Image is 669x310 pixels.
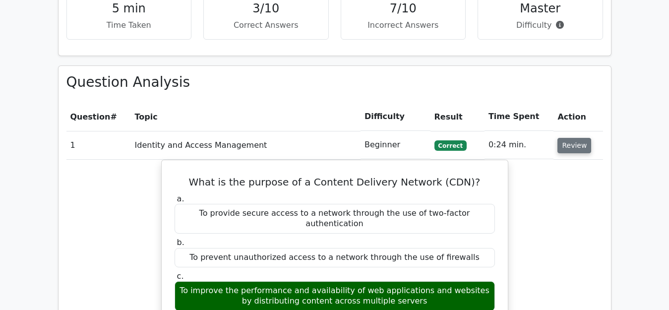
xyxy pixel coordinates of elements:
th: Result [430,103,485,131]
button: Review [557,138,591,153]
h4: 3/10 [212,1,320,16]
span: a. [177,194,184,203]
th: Difficulty [361,103,430,131]
p: Time Taken [75,19,183,31]
td: Beginner [361,131,430,159]
td: 0:24 min. [485,131,554,159]
th: # [66,103,131,131]
p: Difficulty [486,19,595,31]
h5: What is the purpose of a Content Delivery Network (CDN)? [174,176,496,188]
span: Correct [434,140,467,150]
p: Correct Answers [212,19,320,31]
span: b. [177,238,184,247]
p: Incorrect Answers [349,19,458,31]
th: Time Spent [485,103,554,131]
div: To prevent unauthorized access to a network through the use of firewalls [175,248,495,267]
span: Question [70,112,111,122]
div: To provide secure access to a network through the use of two-factor authentication [175,204,495,234]
td: Identity and Access Management [131,131,361,159]
th: Action [553,103,603,131]
h4: Master [486,1,595,16]
h4: 7/10 [349,1,458,16]
h4: 5 min [75,1,183,16]
td: 1 [66,131,131,159]
h3: Question Analysis [66,74,603,91]
span: c. [177,271,184,281]
th: Topic [131,103,361,131]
